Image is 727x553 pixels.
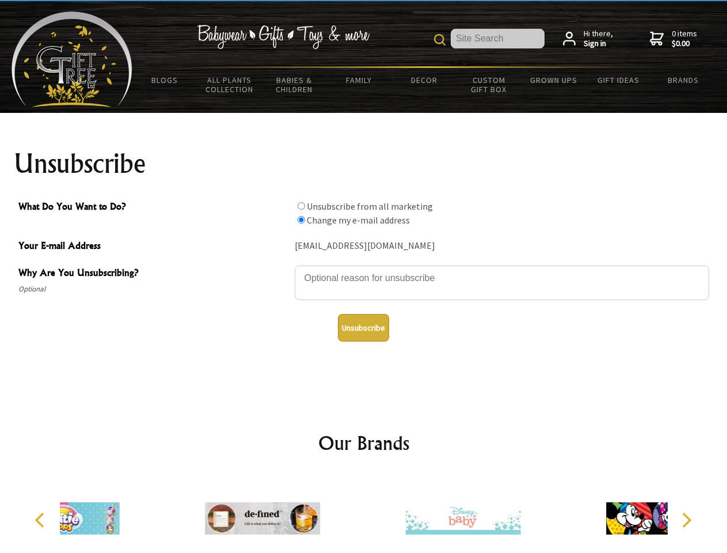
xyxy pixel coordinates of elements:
div: [EMAIL_ADDRESS][DOMAIN_NAME] [295,237,709,255]
a: Decor [391,68,456,92]
button: Next [673,507,699,533]
strong: $0.00 [672,39,697,49]
a: Custom Gift Box [456,68,522,101]
a: All Plants Collection [197,68,262,101]
a: Grown Ups [521,68,586,92]
a: Hi there,Sign in [563,29,613,49]
h1: Unsubscribe [14,150,714,177]
a: BLOGS [132,68,197,92]
input: What Do You Want to Do? [298,202,305,210]
a: Babies & Children [262,68,327,101]
strong: Sign in [584,39,613,49]
label: Unsubscribe from all marketing [307,200,433,212]
span: Hi there, [584,29,613,49]
label: Change my e-mail address [307,214,410,226]
button: Previous [29,507,54,533]
input: What Do You Want to Do? [298,216,305,224]
button: Unsubscribe [338,314,389,342]
img: Babywear - Gifts - Toys & more [197,25,370,49]
input: Site Search [451,29,545,48]
span: 0 items [672,28,697,49]
img: Babyware - Gifts - Toys and more... [12,12,132,107]
span: Why Are You Unsubscribing? [18,266,289,282]
span: Optional [18,282,289,296]
a: Family [327,68,392,92]
h2: Our Brands [23,429,705,457]
img: product search [434,34,446,46]
textarea: Why Are You Unsubscribing? [295,266,709,300]
a: 0 items$0.00 [650,29,697,49]
span: Your E-mail Address [18,238,289,255]
a: Gift Ideas [586,68,651,92]
a: Brands [651,68,716,92]
span: What Do You Want to Do? [18,199,289,216]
